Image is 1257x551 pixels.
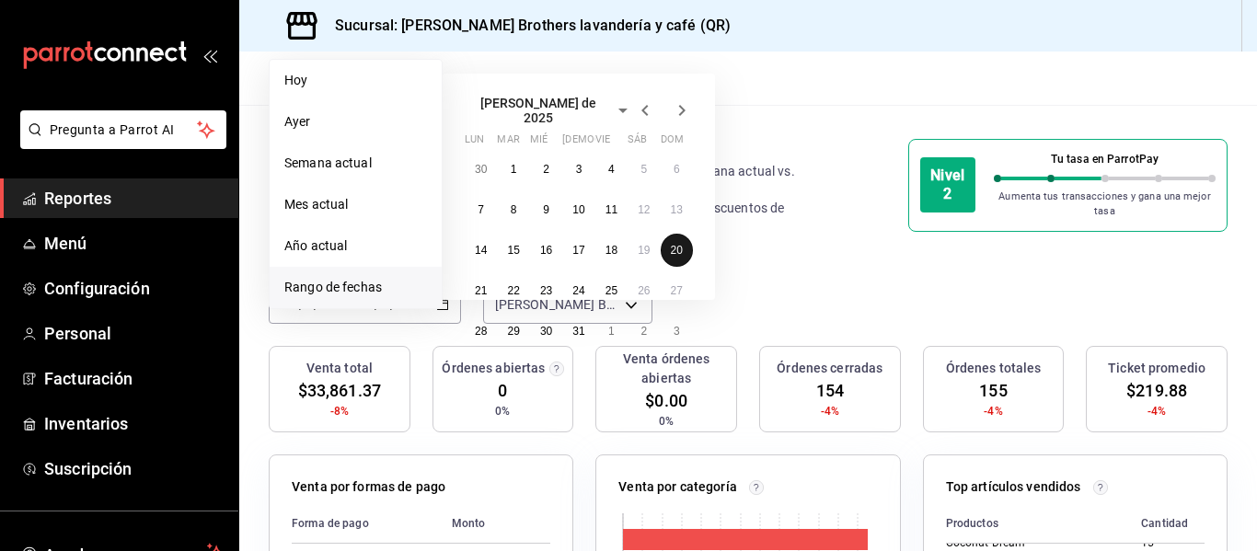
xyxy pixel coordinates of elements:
span: -4% [984,403,1002,419]
span: -4% [821,403,839,419]
abbr: viernes [595,133,610,153]
button: 23 de julio de 2025 [530,274,562,307]
abbr: 28 de julio de 2025 [475,325,487,338]
button: 2 de julio de 2025 [530,153,562,186]
abbr: 30 de julio de 2025 [540,325,552,338]
span: Ayer [284,112,427,132]
h3: Sucursal: [PERSON_NAME] Brothers lavandería y café (QR) [320,15,731,37]
h3: Órdenes totales [946,359,1042,378]
button: 2 de agosto de 2025 [628,315,660,348]
button: 28 de julio de 2025 [465,315,497,348]
abbr: 27 de julio de 2025 [671,284,683,297]
p: Venta por categoría [618,477,737,497]
button: 19 de julio de 2025 [628,234,660,267]
h3: Órdenes cerradas [777,359,882,378]
a: Pregunta a Parrot AI [13,133,226,153]
span: Pregunta a Parrot AI [50,121,198,140]
abbr: 4 de julio de 2025 [608,163,615,176]
abbr: 26 de julio de 2025 [638,284,650,297]
span: $33,861.37 [298,378,381,403]
abbr: 18 de julio de 2025 [605,244,617,257]
button: 1 de agosto de 2025 [595,315,628,348]
button: 8 de julio de 2025 [497,193,529,226]
span: Reportes [44,186,224,211]
abbr: 5 de julio de 2025 [640,163,647,176]
abbr: martes [497,133,519,153]
abbr: 25 de julio de 2025 [605,284,617,297]
button: 5 de julio de 2025 [628,153,660,186]
abbr: 11 de julio de 2025 [605,203,617,216]
div: Nivel 2 [920,157,975,212]
button: 10 de julio de 2025 [562,193,594,226]
span: Rango de fechas [284,278,427,297]
button: 27 de julio de 2025 [661,274,693,307]
button: 21 de julio de 2025 [465,274,497,307]
button: 6 de julio de 2025 [661,153,693,186]
span: -8% [330,403,349,419]
span: 154 [816,378,844,403]
span: $0.00 [645,388,687,413]
button: open_drawer_menu [202,48,217,63]
abbr: 1 de agosto de 2025 [608,325,615,338]
button: 18 de julio de 2025 [595,234,628,267]
abbr: 14 de julio de 2025 [475,244,487,257]
button: 14 de julio de 2025 [465,234,497,267]
th: Monto [437,504,551,544]
button: Pregunta a Parrot AI [20,110,226,149]
abbr: 7 de julio de 2025 [478,203,484,216]
abbr: jueves [562,133,671,153]
abbr: 22 de julio de 2025 [507,284,519,297]
span: Menú [44,231,224,256]
abbr: 16 de julio de 2025 [540,244,552,257]
button: 26 de julio de 2025 [628,274,660,307]
h3: Venta total [306,359,373,378]
p: Venta por formas de pago [292,477,445,497]
abbr: 3 de julio de 2025 [576,163,582,176]
abbr: 19 de julio de 2025 [638,244,650,257]
span: Semana actual [284,154,427,173]
span: Personal [44,321,224,346]
span: -4% [1147,403,1166,419]
th: Forma de pago [292,504,437,544]
span: Configuración [44,276,224,301]
abbr: 9 de julio de 2025 [543,203,549,216]
span: Año actual [284,236,427,256]
abbr: 29 de julio de 2025 [507,325,519,338]
button: 12 de julio de 2025 [628,193,660,226]
abbr: 31 de julio de 2025 [572,325,584,338]
abbr: 13 de julio de 2025 [671,203,683,216]
h3: Órdenes abiertas [442,359,545,378]
button: 30 de junio de 2025 [465,153,497,186]
button: 25 de julio de 2025 [595,274,628,307]
button: 4 de julio de 2025 [595,153,628,186]
span: Mes actual [284,195,427,214]
abbr: 21 de julio de 2025 [475,284,487,297]
abbr: 23 de julio de 2025 [540,284,552,297]
h3: Venta órdenes abiertas [604,350,729,388]
abbr: 20 de julio de 2025 [671,244,683,257]
span: 0% [659,413,674,430]
span: 155 [979,378,1007,403]
button: 22 de julio de 2025 [497,274,529,307]
span: Inventarios [44,411,224,436]
button: 3 de agosto de 2025 [661,315,693,348]
abbr: 3 de agosto de 2025 [674,325,680,338]
button: 17 de julio de 2025 [562,234,594,267]
span: 0 [498,378,507,403]
button: 9 de julio de 2025 [530,193,562,226]
button: 3 de julio de 2025 [562,153,594,186]
button: [PERSON_NAME] de 2025 [465,96,634,125]
abbr: 8 de julio de 2025 [511,203,517,216]
button: 13 de julio de 2025 [661,193,693,226]
button: 30 de julio de 2025 [530,315,562,348]
span: [PERSON_NAME] de 2025 [465,96,612,125]
th: Productos [946,504,1126,544]
abbr: domingo [661,133,684,153]
th: Cantidad [1126,504,1203,544]
span: Hoy [284,71,427,90]
abbr: 30 de junio de 2025 [475,163,487,176]
button: 1 de julio de 2025 [497,153,529,186]
h3: Ticket promedio [1108,359,1205,378]
span: 0% [495,403,510,419]
button: 20 de julio de 2025 [661,234,693,267]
